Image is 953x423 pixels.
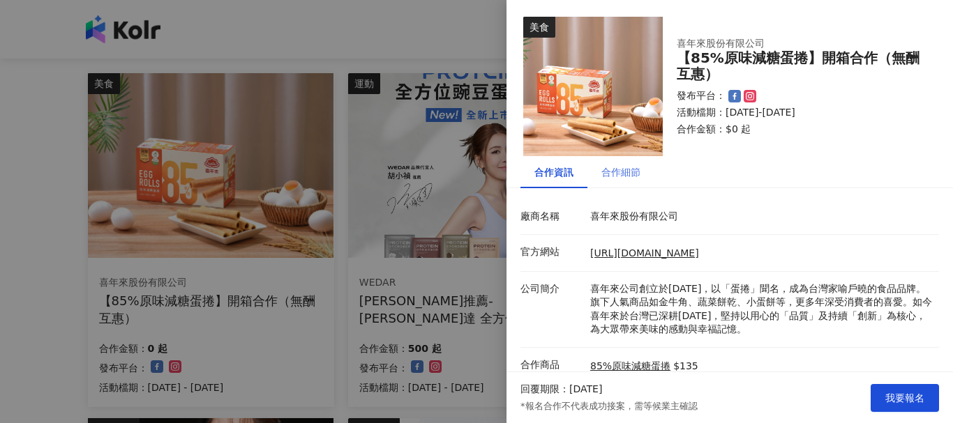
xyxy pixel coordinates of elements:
p: $135 [673,360,698,374]
a: 85%原味減糖蛋捲 [590,360,670,374]
p: 發布平台： [677,89,726,103]
div: 美食 [523,17,555,38]
div: 【85%原味減糖蛋捲】開箱合作（無酬互惠） [677,50,922,82]
p: 喜年來股份有限公司 [590,210,932,224]
p: 官方網站 [520,245,583,259]
p: *報名合作不代表成功接案，需等候業主確認 [520,400,698,413]
div: 合作資訊 [534,164,573,180]
a: [URL][DOMAIN_NAME] [590,247,699,259]
div: 喜年來股份有限公司 [677,37,900,51]
span: 我要報名 [885,392,924,403]
p: 合作商品 [520,358,583,372]
img: 85%原味減糖蛋捲 [523,17,663,156]
p: 喜年來公司創立於[DATE]，以「蛋捲」聞名，成為台灣家喻戶曉的食品品牌。旗下人氣商品如金牛角、蔬菜餅乾、小蛋餅等，更多年深受消費者的喜愛。如今喜年來於台灣已深耕[DATE]，堅持以用心的「品質... [590,282,932,337]
p: 合作金額： $0 起 [677,123,922,137]
p: 廠商名稱 [520,210,583,224]
p: 回覆期限：[DATE] [520,383,602,397]
button: 我要報名 [871,384,939,412]
p: 公司簡介 [520,282,583,296]
div: 合作細節 [601,164,640,180]
p: 活動檔期：[DATE]-[DATE] [677,106,922,120]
